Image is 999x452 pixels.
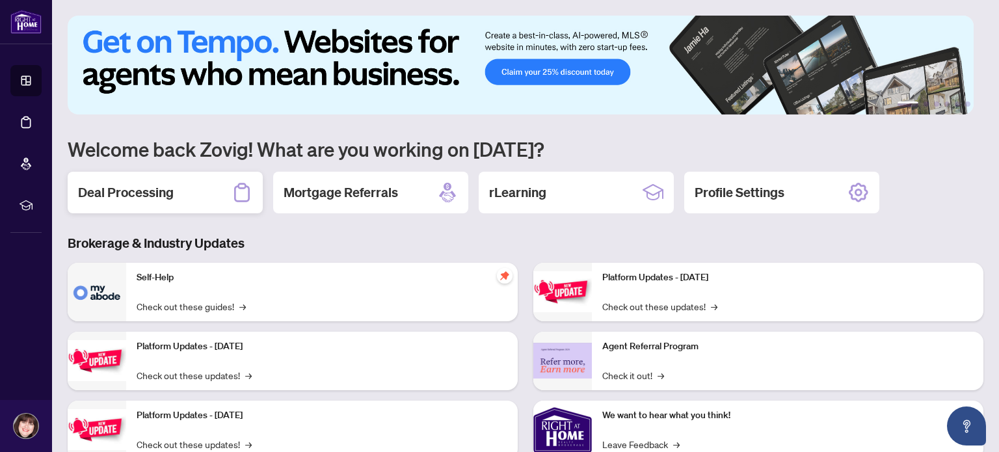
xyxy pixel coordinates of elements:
[78,183,174,202] h2: Deal Processing
[245,368,252,382] span: →
[68,340,126,381] img: Platform Updates - September 16, 2025
[533,343,592,379] img: Agent Referral Program
[602,437,680,451] a: Leave Feedback→
[602,408,973,423] p: We want to hear what you think!
[68,234,983,252] h3: Brokerage & Industry Updates
[673,437,680,451] span: →
[14,414,38,438] img: Profile Icon
[137,299,246,313] a: Check out these guides!→
[602,299,717,313] a: Check out these updates!→
[924,101,929,107] button: 2
[68,263,126,321] img: Self-Help
[695,183,784,202] h2: Profile Settings
[239,299,246,313] span: →
[137,339,507,354] p: Platform Updates - [DATE]
[898,101,918,107] button: 1
[137,368,252,382] a: Check out these updates!→
[711,299,717,313] span: →
[137,437,252,451] a: Check out these updates!→
[245,437,252,451] span: →
[934,101,939,107] button: 3
[533,271,592,312] img: Platform Updates - June 23, 2025
[955,101,960,107] button: 5
[947,406,986,445] button: Open asap
[68,409,126,450] img: Platform Updates - July 21, 2025
[489,183,546,202] h2: rLearning
[965,101,970,107] button: 6
[602,271,973,285] p: Platform Updates - [DATE]
[284,183,398,202] h2: Mortgage Referrals
[137,271,507,285] p: Self-Help
[658,368,664,382] span: →
[68,137,983,161] h1: Welcome back Zovig! What are you working on [DATE]?
[10,10,42,34] img: logo
[602,339,973,354] p: Agent Referral Program
[497,268,513,284] span: pushpin
[602,368,664,382] a: Check it out!→
[137,408,507,423] p: Platform Updates - [DATE]
[68,16,974,114] img: Slide 0
[944,101,950,107] button: 4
